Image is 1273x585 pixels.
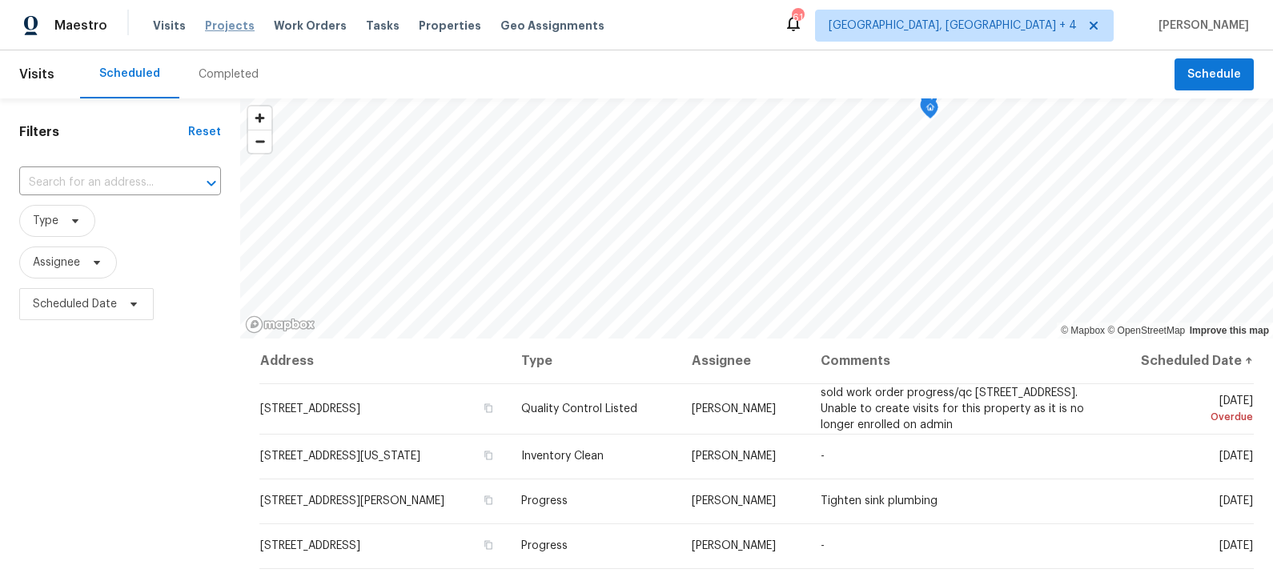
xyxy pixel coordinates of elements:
[521,451,604,462] span: Inventory Clean
[99,66,160,82] div: Scheduled
[500,18,604,34] span: Geo Assignments
[19,57,54,92] span: Visits
[481,493,496,507] button: Copy Address
[33,213,58,229] span: Type
[692,495,776,507] span: [PERSON_NAME]
[1152,18,1249,34] span: [PERSON_NAME]
[19,170,176,195] input: Search for an address...
[33,296,117,312] span: Scheduled Date
[33,254,80,270] span: Assignee
[1219,495,1253,507] span: [DATE]
[274,18,347,34] span: Work Orders
[260,540,360,551] span: [STREET_ADDRESS]
[821,451,825,462] span: -
[248,130,271,153] button: Zoom out
[481,401,496,415] button: Copy Address
[260,451,420,462] span: [STREET_ADDRESS][US_STATE]
[1119,409,1253,425] div: Overdue
[205,18,255,34] span: Projects
[248,106,271,130] button: Zoom in
[1061,325,1105,336] a: Mapbox
[1175,58,1254,91] button: Schedule
[260,495,444,507] span: [STREET_ADDRESS][PERSON_NAME]
[821,387,1084,431] span: sold work order progress/qc [STREET_ADDRESS]. Unable to create visits for this property as it is ...
[922,99,938,124] div: Map marker
[792,10,803,26] div: 61
[679,339,808,383] th: Assignee
[240,98,1273,339] canvas: Map
[259,339,508,383] th: Address
[188,124,221,140] div: Reset
[366,20,400,31] span: Tasks
[153,18,186,34] span: Visits
[508,339,680,383] th: Type
[1219,451,1253,462] span: [DATE]
[200,172,223,194] button: Open
[920,97,936,122] div: Map marker
[808,339,1106,383] th: Comments
[260,403,360,415] span: [STREET_ADDRESS]
[1119,395,1253,425] span: [DATE]
[1107,325,1185,336] a: OpenStreetMap
[481,538,496,552] button: Copy Address
[821,495,938,507] span: Tighten sink plumbing
[245,315,315,334] a: Mapbox homepage
[521,540,568,551] span: Progress
[199,66,259,82] div: Completed
[1187,65,1241,85] span: Schedule
[54,18,107,34] span: Maestro
[521,403,637,415] span: Quality Control Listed
[481,448,496,463] button: Copy Address
[692,451,776,462] span: [PERSON_NAME]
[419,18,481,34] span: Properties
[1219,540,1253,551] span: [DATE]
[1190,325,1269,336] a: Improve this map
[1106,339,1254,383] th: Scheduled Date ↑
[19,124,188,140] h1: Filters
[829,18,1077,34] span: [GEOGRAPHIC_DATA], [GEOGRAPHIC_DATA] + 4
[821,540,825,551] span: -
[248,130,271,153] span: Zoom out
[692,540,776,551] span: [PERSON_NAME]
[521,495,568,507] span: Progress
[692,403,776,415] span: [PERSON_NAME]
